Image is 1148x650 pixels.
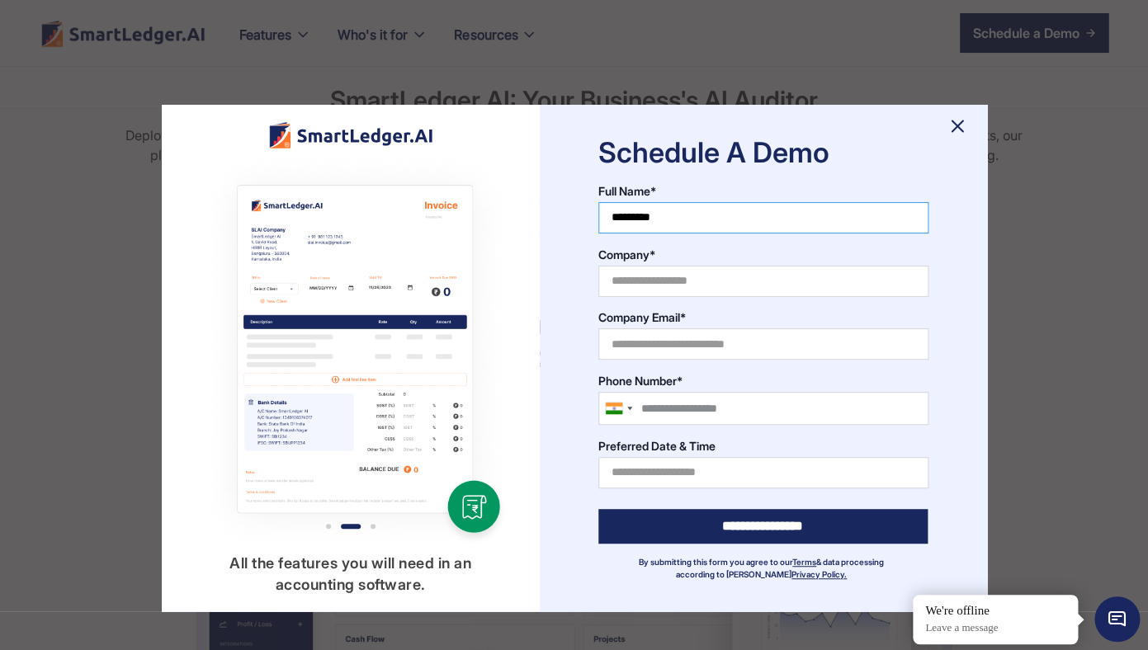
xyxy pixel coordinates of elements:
[792,557,816,567] a: Terms
[623,556,900,581] div: By submitting this form you agree to our & data processing according to [PERSON_NAME]
[598,309,928,326] label: Company Email*
[224,553,477,594] div: All the features you will need in an accounting software.
[925,603,1065,619] div: We're offline
[165,157,536,553] div: 2 of 3
[791,569,847,579] a: Privacy Policy.
[341,524,361,529] div: Show slide 2 of 3
[925,621,1065,635] p: Leave a message
[1094,596,1140,642] span: Chat Widget
[598,372,928,389] label: Phone Number*
[598,182,928,200] label: Full Name*
[598,437,928,455] label: Preferred Date & Time
[326,524,331,529] div: Show slide 1 of 3
[598,135,928,580] form: Schedule a demo features page
[598,246,928,263] label: Company*
[371,524,376,529] div: Show slide 3 of 3
[599,393,637,424] div: India (भारत): +91
[267,121,434,173] img: Smart Ledger logo
[165,157,536,553] div: carousel
[944,113,971,139] img: charm_cross
[598,135,928,170] h1: Schedule A Demo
